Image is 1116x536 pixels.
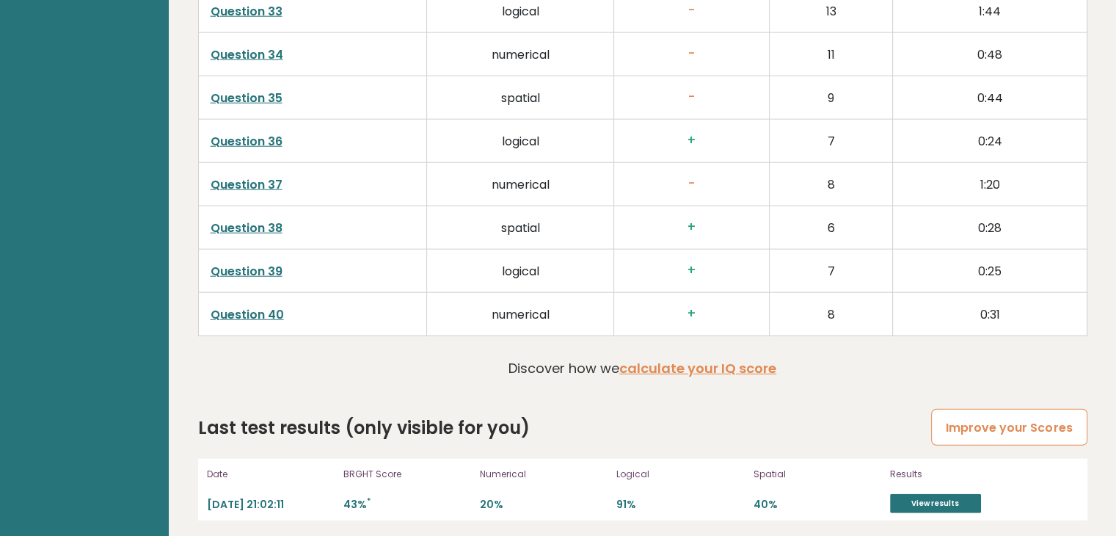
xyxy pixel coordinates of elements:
[427,76,614,119] td: spatial
[626,220,757,235] h3: +
[893,249,1087,292] td: 0:25
[893,206,1087,249] td: 0:28
[198,415,530,441] h2: Last test results (only visible for you)
[890,468,1044,481] p: Results
[427,32,614,76] td: numerical
[207,498,335,512] p: [DATE] 21:02:11
[343,498,471,512] p: 43%
[769,76,892,119] td: 9
[893,32,1087,76] td: 0:48
[769,206,892,249] td: 6
[769,162,892,206] td: 8
[754,498,881,512] p: 40%
[626,133,757,148] h3: +
[931,409,1087,446] a: Improve your Scores
[427,119,614,162] td: logical
[480,498,608,512] p: 20%
[427,206,614,249] td: spatial
[893,292,1087,336] td: 0:31
[893,119,1087,162] td: 0:24
[343,468,471,481] p: BRGHT Score
[211,133,282,150] a: Question 36
[626,90,757,105] h3: -
[207,468,335,481] p: Date
[890,494,981,513] a: View results
[626,3,757,18] h3: -
[769,292,892,336] td: 8
[211,3,282,20] a: Question 33
[211,90,282,106] a: Question 35
[211,176,282,193] a: Question 37
[427,292,614,336] td: numerical
[626,306,757,322] h3: +
[211,306,284,323] a: Question 40
[616,468,744,481] p: Logical
[427,162,614,206] td: numerical
[626,176,757,192] h3: -
[626,263,757,278] h3: +
[211,220,282,236] a: Question 38
[480,468,608,481] p: Numerical
[211,263,282,280] a: Question 39
[769,249,892,292] td: 7
[616,498,744,512] p: 91%
[769,119,892,162] td: 7
[508,358,776,378] p: Discover how we
[619,359,776,377] a: calculate your IQ score
[754,468,881,481] p: Spatial
[626,46,757,62] h3: -
[769,32,892,76] td: 11
[893,162,1087,206] td: 1:20
[893,76,1087,119] td: 0:44
[211,46,283,63] a: Question 34
[427,249,614,292] td: logical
